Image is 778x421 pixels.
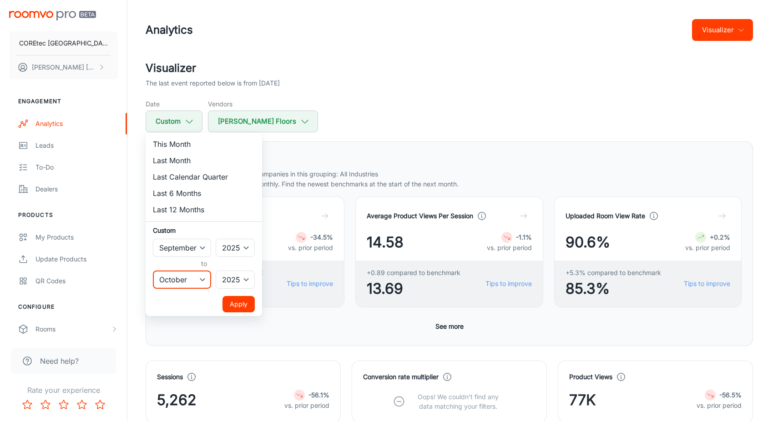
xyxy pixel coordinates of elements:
[146,136,262,152] li: This Month
[155,259,253,269] h6: to
[146,152,262,169] li: Last Month
[222,296,255,312] button: Apply
[146,201,262,218] li: Last 12 Months
[146,169,262,185] li: Last Calendar Quarter
[153,226,255,235] h6: Custom
[146,185,262,201] li: Last 6 Months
